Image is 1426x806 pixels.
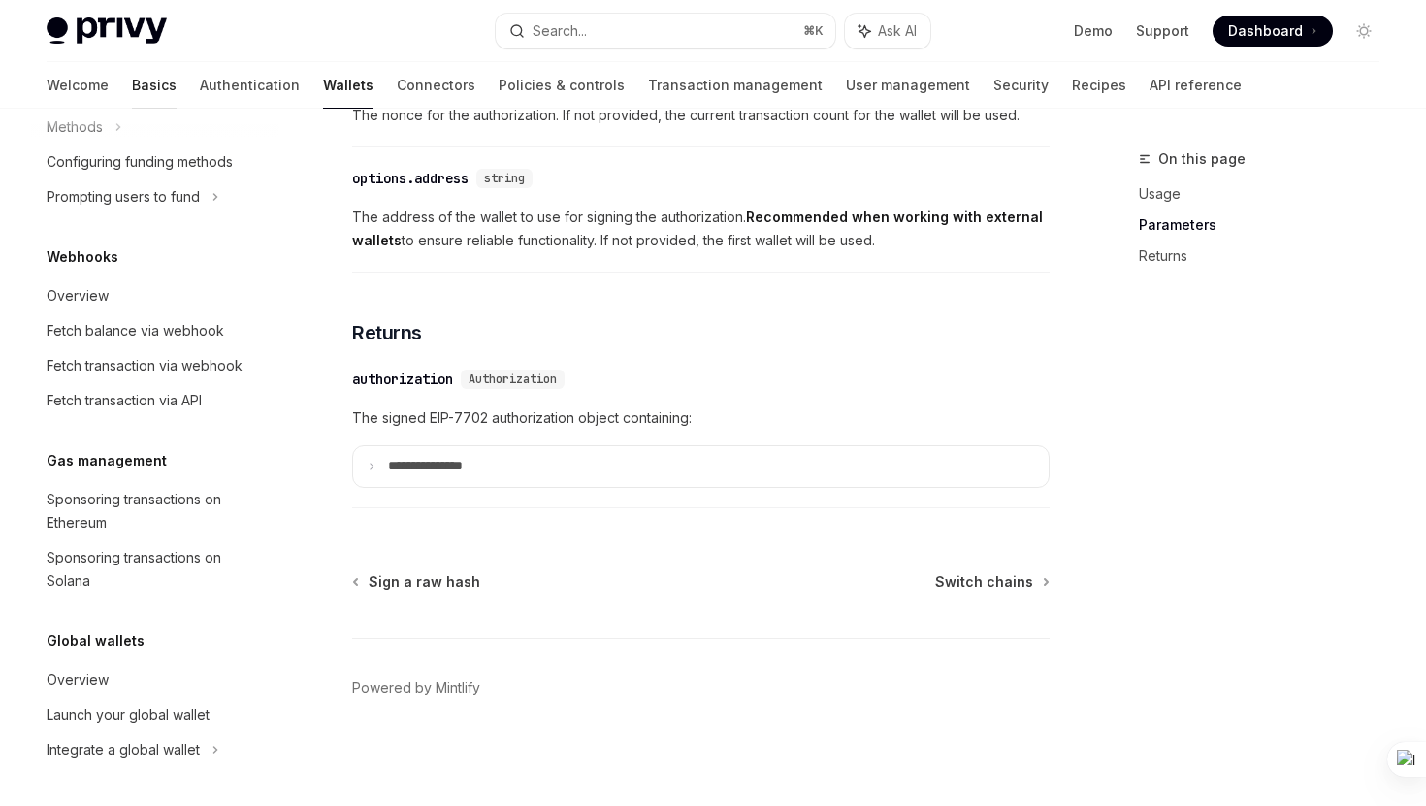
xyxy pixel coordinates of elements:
[352,406,1050,430] span: The signed EIP-7702 authorization object containing:
[47,319,224,342] div: Fetch balance via webhook
[499,62,625,109] a: Policies & controls
[31,662,279,697] a: Overview
[397,62,475,109] a: Connectors
[323,62,373,109] a: Wallets
[31,145,279,179] a: Configuring funding methods
[1228,21,1303,41] span: Dashboard
[648,62,823,109] a: Transaction management
[1150,62,1242,109] a: API reference
[132,62,177,109] a: Basics
[31,313,279,348] a: Fetch balance via webhook
[935,572,1033,592] span: Switch chains
[352,206,1050,252] span: The address of the wallet to use for signing the authorization. to ensure reliable functionality....
[31,482,279,540] a: Sponsoring transactions on Ethereum
[31,278,279,313] a: Overview
[352,319,422,346] span: Returns
[496,14,834,48] button: Search...⌘K
[1072,62,1126,109] a: Recipes
[533,19,587,43] div: Search...
[47,629,145,653] h5: Global wallets
[352,370,453,389] div: authorization
[47,449,167,472] h5: Gas management
[31,540,279,598] a: Sponsoring transactions on Solana
[1136,21,1189,41] a: Support
[47,284,109,307] div: Overview
[47,185,200,209] div: Prompting users to fund
[1348,16,1379,47] button: Toggle dark mode
[47,389,202,412] div: Fetch transaction via API
[200,62,300,109] a: Authentication
[484,171,525,186] span: string
[47,703,210,726] div: Launch your global wallet
[31,383,279,418] a: Fetch transaction via API
[47,488,268,534] div: Sponsoring transactions on Ethereum
[1139,210,1395,241] a: Parameters
[803,23,824,39] span: ⌘ K
[1074,21,1113,41] a: Demo
[47,245,118,269] h5: Webhooks
[1139,178,1395,210] a: Usage
[47,738,200,761] div: Integrate a global wallet
[31,348,279,383] a: Fetch transaction via webhook
[1158,147,1246,171] span: On this page
[354,572,480,592] a: Sign a raw hash
[47,546,268,593] div: Sponsoring transactions on Solana
[935,572,1048,592] a: Switch chains
[31,697,279,732] a: Launch your global wallet
[352,104,1050,127] span: The nonce for the authorization. If not provided, the current transaction count for the wallet wi...
[352,169,469,188] div: options.address
[1139,241,1395,272] a: Returns
[47,668,109,692] div: Overview
[1213,16,1333,47] a: Dashboard
[369,572,480,592] span: Sign a raw hash
[47,62,109,109] a: Welcome
[47,17,167,45] img: light logo
[845,14,930,48] button: Ask AI
[352,678,480,697] a: Powered by Mintlify
[47,150,233,174] div: Configuring funding methods
[846,62,970,109] a: User management
[469,371,557,387] span: Authorization
[993,62,1049,109] a: Security
[878,21,917,41] span: Ask AI
[47,354,243,377] div: Fetch transaction via webhook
